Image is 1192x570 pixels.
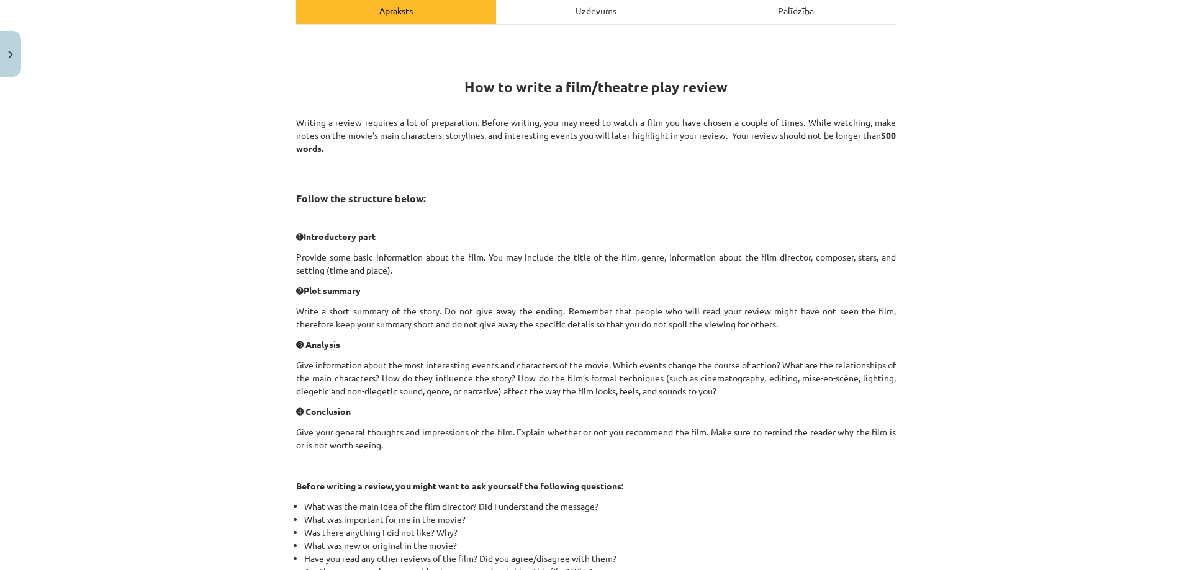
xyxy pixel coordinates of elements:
[304,552,896,565] li: Have you read any other reviews of the film? Did you agree/disagree with them?
[304,500,896,513] li: What was the main idea of the film director? Did I understand the message?
[296,425,896,452] p: Give your general thoughts and impressions of the film. Explain whether or not you recommend the ...
[464,78,728,96] strong: How to write a film/theatre play review
[296,284,896,297] p: ➋
[296,406,351,417] strong: ➍ Conclusion
[296,358,896,398] p: Give information about the most interesting events and characters of the movie. Which events chan...
[296,251,896,277] p: Provide some basic information about the film. You may include the title of the film, genre, info...
[304,285,361,296] strong: Plot summary
[296,116,896,155] p: Writing a review requires a lot of preparation. Before writing, you may need to watch a film you ...
[296,305,896,331] p: Write a short summary of the story. Do not give away the ending. Remember that people who will re...
[8,51,13,59] img: icon-close-lesson-0947bae3869378f0d4975bcd49f059093ad1ed9edebbc8119c70593378902aed.svg
[304,231,376,242] strong: Introductory part
[296,230,896,243] p: ➊
[296,339,340,350] strong: ➌ Analysis
[304,539,896,552] li: What was new or original in the movie?
[296,480,623,491] strong: Before writing a review, you might want to ask yourself the following questions:
[296,192,426,205] strong: Follow the structure below:
[304,526,896,539] li: Was there anything I did not like? Why?
[304,513,896,526] li: What was important for me in the movie?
